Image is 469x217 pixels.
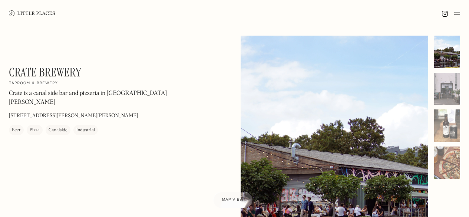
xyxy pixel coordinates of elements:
span: Map view [222,198,244,202]
div: Industrial [76,126,95,134]
a: Map view [213,192,252,208]
p: [STREET_ADDRESS][PERSON_NAME][PERSON_NAME] [9,112,138,120]
h1: Crate Brewery [9,65,82,79]
p: Crate is a canal side bar and pizzeria in [GEOGRAPHIC_DATA] [PERSON_NAME] [9,89,209,107]
div: Canalside [49,126,67,134]
div: Beer [12,126,21,134]
h2: Taproom & brewery [9,81,58,86]
div: Pizza [30,126,40,134]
